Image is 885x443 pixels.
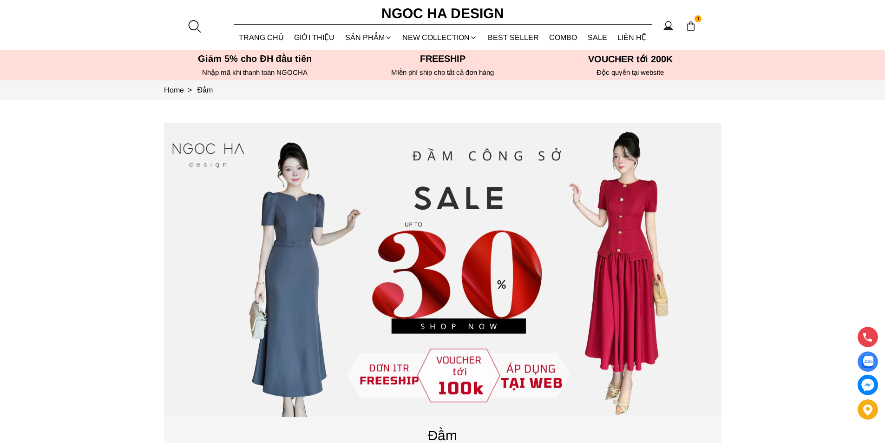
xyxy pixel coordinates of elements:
a: Display image [858,351,878,372]
a: BEST SELLER [483,25,544,50]
img: Display image [862,356,873,368]
a: LIÊN HỆ [612,25,652,50]
span: 1 [695,15,702,23]
a: messenger [858,375,878,395]
img: img-CART-ICON-ksit0nf1 [686,21,696,31]
font: Freeship [420,53,465,64]
span: > [184,86,196,94]
h6: Độc quyền tại website [539,68,721,77]
font: Giảm 5% cho ĐH đầu tiên [198,53,312,64]
a: Combo [544,25,583,50]
a: TRANG CHỦ [234,25,289,50]
a: GIỚI THIỆU [289,25,340,50]
div: SẢN PHẨM [340,25,398,50]
a: Link to Home [164,86,197,94]
a: NEW COLLECTION [397,25,483,50]
a: SALE [583,25,613,50]
font: Nhập mã khi thanh toán NGOCHA [202,68,308,76]
h6: MIễn phí ship cho tất cả đơn hàng [352,68,534,77]
a: Ngoc Ha Design [373,2,512,25]
a: Link to Đầm [197,86,213,94]
h5: VOUCHER tới 200K [539,53,721,65]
